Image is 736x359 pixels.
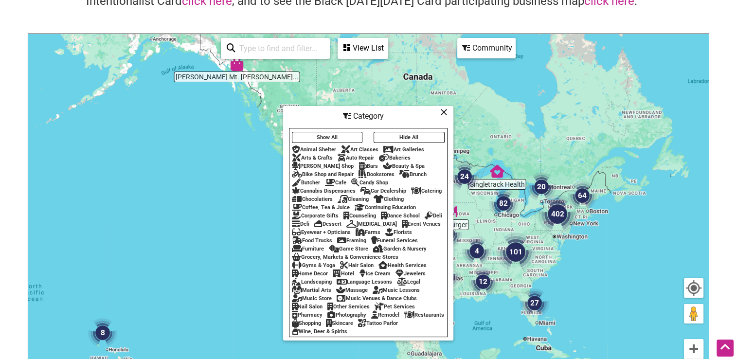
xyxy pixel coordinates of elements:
[338,196,369,202] div: Cleaning
[292,163,354,169] div: [PERSON_NAME] Shop
[490,164,504,179] div: Singletrack Health
[538,195,577,233] div: 402
[343,213,376,219] div: Counseling
[450,162,479,191] div: 24
[371,312,399,318] div: Remodel
[292,221,309,227] div: Deli
[355,204,416,211] div: Continuing Education
[235,39,324,58] input: Type to find and filter...
[292,146,336,153] div: Animal Shelter
[292,270,328,277] div: Home Decor
[292,246,324,252] div: Furniture
[468,267,498,296] div: 12
[337,237,366,244] div: Framing
[374,132,445,143] button: Hide All
[379,155,411,161] div: Bakeries
[292,287,331,293] div: Martial Arts
[527,172,556,201] div: 20
[339,39,387,57] div: View List
[337,279,392,285] div: Language Lessons
[411,188,442,194] div: Catering
[371,237,418,244] div: Funeral Services
[457,38,516,58] div: Filter by Community
[442,204,457,219] div: Best Burger
[359,270,391,277] div: Ice Cream
[351,179,388,186] div: Candy Shop
[230,56,244,71] div: Tripp's Mt. Juneau Trading Post
[373,287,420,293] div: Music Lessons
[684,339,703,359] button: Zoom in
[402,221,441,227] div: Event Venues
[292,279,332,285] div: Landscaping
[381,213,420,219] div: Dance School
[292,328,347,335] div: Wine, Beer & Spirits
[359,171,395,178] div: Bookstores
[336,287,368,293] div: Massage
[378,262,427,269] div: Health Services
[338,155,374,161] div: Auto Repair
[292,262,335,269] div: Gyms & Yoga
[684,278,703,298] button: Your Location
[397,279,420,285] div: Legal
[395,270,426,277] div: Jewelers
[568,181,597,210] div: 64
[458,39,515,57] div: Community
[374,196,404,202] div: Clothing
[292,213,339,219] div: Corporate Gifts
[283,106,453,341] div: Filter by category
[292,196,333,202] div: Chocolatiers
[684,304,703,323] button: Drag Pegman onto the map to open Street View
[431,261,460,290] div: 54
[489,189,518,218] div: 82
[326,320,353,326] div: Skincare
[358,320,398,326] div: Tattoo Parlor
[346,221,397,227] div: [MEDICAL_DATA]
[360,188,406,194] div: Car Dealership
[292,229,351,235] div: Eyewear + Opticians
[327,304,370,310] div: Other Services
[462,236,491,266] div: 4
[292,171,354,178] div: Bike Shop and Repair
[292,295,332,302] div: Music Store
[292,132,363,143] button: Show All
[717,340,734,357] div: Scroll Back to Top
[496,233,535,271] div: 101
[433,219,462,249] div: 11
[327,312,366,318] div: Photography
[404,312,444,318] div: Restaurants
[329,246,368,252] div: Game Store
[425,213,442,219] div: Deli
[88,318,117,347] div: 8
[338,38,388,59] div: See a list of the visible businesses
[292,237,332,244] div: Food Trucks
[292,188,356,194] div: Cannabis Dispensaries
[314,221,341,227] div: Dessert
[292,320,321,326] div: Shopping
[520,288,549,318] div: 27
[337,295,417,302] div: Music Venues & Dance Clubs
[383,146,424,153] div: Art Galleries
[341,146,378,153] div: Art Classes
[284,107,452,126] div: Category
[356,229,380,235] div: Farms
[292,254,398,260] div: Grocery, Markets & Convenience Stores
[221,38,330,59] div: Type to search and filter
[292,304,323,310] div: Nail Salon
[359,163,378,169] div: Bars
[375,304,415,310] div: Pet Services
[333,270,354,277] div: Hotel
[292,312,323,318] div: Pharmacy
[399,171,427,178] div: Brunch
[292,155,333,161] div: Arts & Crafts
[383,163,425,169] div: Beauty & Spa
[373,246,427,252] div: Garden & Nursery
[385,229,412,235] div: Florists
[292,179,320,186] div: Butcher
[325,179,346,186] div: Cafe
[292,204,350,211] div: Coffee, Tea & Juice
[340,262,374,269] div: Hair Salon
